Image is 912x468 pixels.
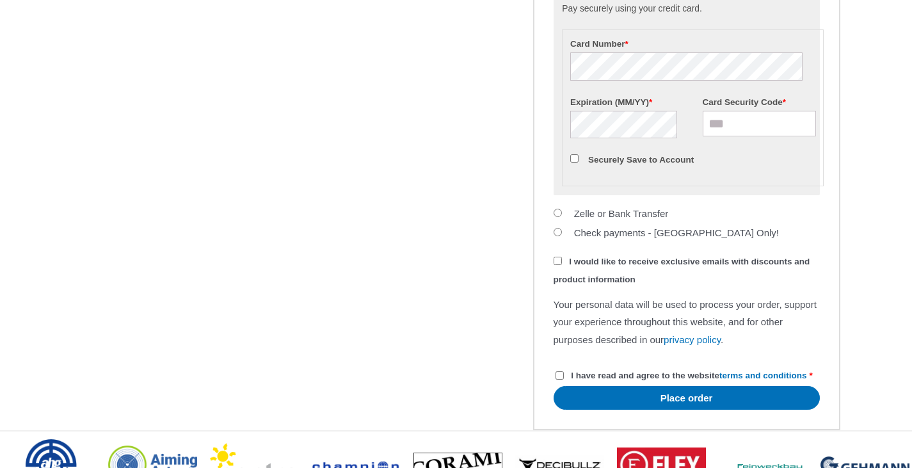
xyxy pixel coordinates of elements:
[554,386,820,410] button: Place order
[703,93,816,111] label: Card Security Code
[562,3,810,16] p: Pay securely using your credit card.
[556,371,564,380] input: I have read and agree to the websiteterms and conditions *
[574,208,669,219] label: Zelle or Bank Transfer
[809,371,812,380] abbr: required
[554,257,562,265] input: I would like to receive exclusive emails with discounts and product information
[562,29,824,186] fieldset: Payment Info
[574,227,779,238] label: Check payments - [GEOGRAPHIC_DATA] Only!
[570,93,684,111] label: Expiration (MM/YY)
[554,296,820,350] p: Your personal data will be used to process your order, support your experience throughout this we...
[554,257,810,284] span: I would like to receive exclusive emails with discounts and product information
[570,35,816,52] label: Card Number
[719,371,807,380] a: terms and conditions
[664,334,721,345] a: privacy policy
[588,155,694,165] label: Securely Save to Account
[571,371,806,380] span: I have read and agree to the website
